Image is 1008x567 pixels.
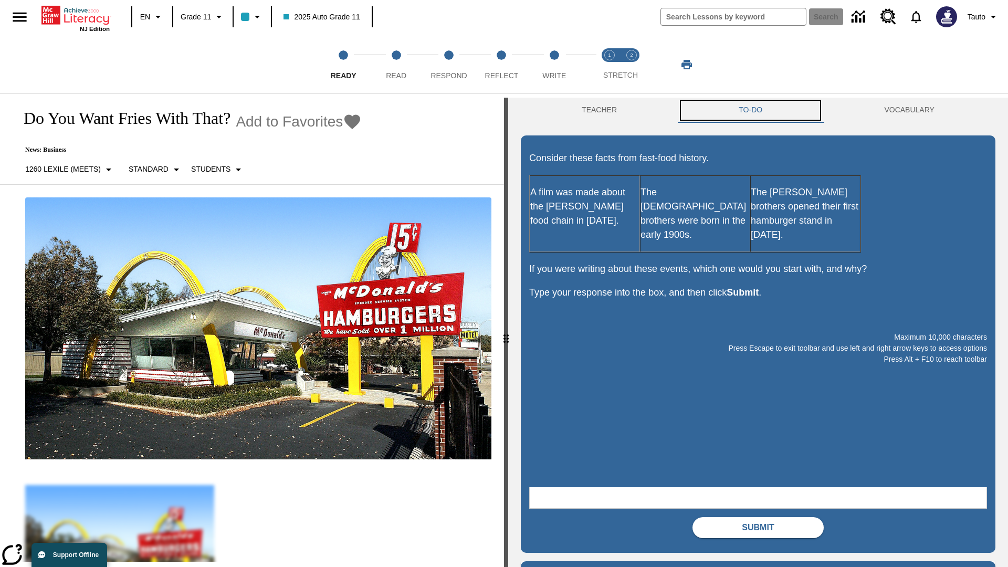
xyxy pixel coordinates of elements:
[471,36,532,93] button: Reflect step 4 of 5
[331,71,356,80] span: Ready
[521,98,678,123] button: Teacher
[181,12,211,23] span: Grade 11
[386,71,406,80] span: Read
[129,164,169,175] p: Standard
[678,98,823,123] button: TO-DO
[963,7,1004,26] button: Profile/Settings
[603,71,638,79] span: STRETCH
[594,36,625,93] button: Stretch Read step 1 of 2
[237,7,268,26] button: Class color is light blue. Change class color
[418,36,479,93] button: Respond step 3 of 5
[4,8,153,18] body: Maximum 10,000 characters Press Escape to exit toolbar and use left and right arrow keys to acces...
[176,7,229,26] button: Grade: Grade 11, Select a grade
[25,197,491,460] img: One of the first McDonald's stores, with the iconic red sign and golden arches.
[616,36,647,93] button: Stretch Respond step 2 of 2
[530,185,639,228] p: A film was made about the [PERSON_NAME] food chain in [DATE].
[874,3,902,31] a: Resource Center, Will open in new tab
[236,112,362,131] button: Add to Favorites - Do You Want Fries With That?
[283,12,360,23] span: 2025 Auto Grade 11
[485,71,519,80] span: Reflect
[529,354,987,365] p: Press Alt + F10 to reach toolbar
[542,71,566,80] span: Write
[529,286,987,300] p: Type your response into the box, and then click .
[529,151,987,165] p: Consider these facts from fast-food history.
[80,26,110,32] span: NJ Edition
[529,343,987,354] p: Press Escape to exit toolbar and use left and right arrow keys to access options
[661,8,806,25] input: search field
[25,164,101,175] p: 1260 Lexile (Meets)
[41,4,110,32] div: Home
[727,287,759,298] strong: Submit
[823,98,995,123] button: VOCABULARY
[191,164,230,175] p: Students
[31,543,107,567] button: Support Offline
[140,12,150,23] span: EN
[670,55,703,74] button: Print
[504,98,508,567] div: Press Enter or Spacebar and then press right and left arrow keys to move the slider
[430,71,467,80] span: Respond
[4,2,35,33] button: Open side menu
[187,160,249,179] button: Select Student
[529,262,987,276] p: If you were writing about these events, which one would you start with, and why?
[135,7,169,26] button: Language: EN, Select a language
[930,3,963,30] button: Select a new avatar
[365,36,426,93] button: Read step 2 of 5
[13,109,230,128] h1: Do You Want Fries With That?
[124,160,187,179] button: Scaffolds, Standard
[608,52,611,58] text: 1
[313,36,374,93] button: Ready step 1 of 5
[751,185,860,242] p: The [PERSON_NAME] brothers opened their first hamburger stand in [DATE].
[902,3,930,30] a: Notifications
[508,98,1008,567] div: activity
[936,6,957,27] img: Avatar
[236,113,343,130] span: Add to Favorites
[968,12,985,23] span: Tauto
[21,160,119,179] button: Select Lexile, 1260 Lexile (Meets)
[692,517,824,538] button: Submit
[13,146,362,154] p: News: Business
[529,332,987,343] p: Maximum 10,000 characters
[53,551,99,559] span: Support Offline
[630,52,633,58] text: 2
[845,3,874,31] a: Data Center
[524,36,585,93] button: Write step 5 of 5
[521,98,995,123] div: Instructional Panel Tabs
[640,185,750,242] p: The [DEMOGRAPHIC_DATA] brothers were born in the early 1900s.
